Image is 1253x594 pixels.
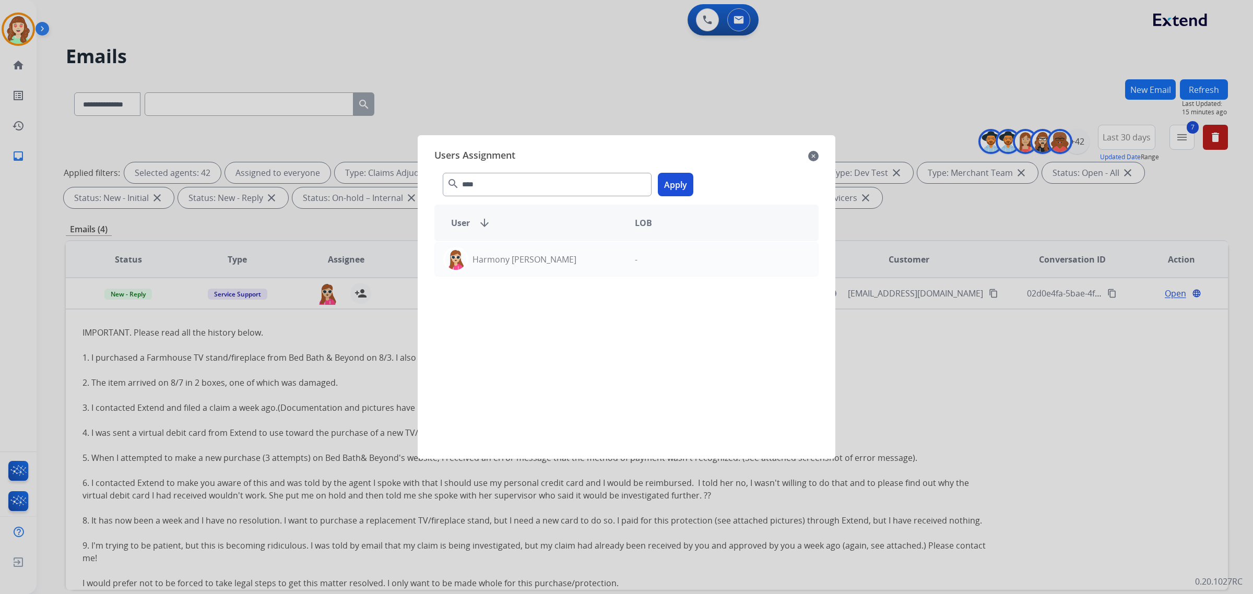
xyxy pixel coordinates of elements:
span: LOB [635,217,652,229]
div: User [443,217,626,229]
p: - [635,253,637,266]
mat-icon: search [447,177,459,190]
p: Harmony [PERSON_NAME] [472,253,576,266]
mat-icon: arrow_downward [478,217,491,229]
mat-icon: close [808,150,819,162]
button: Apply [658,173,693,196]
span: Users Assignment [434,148,515,164]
